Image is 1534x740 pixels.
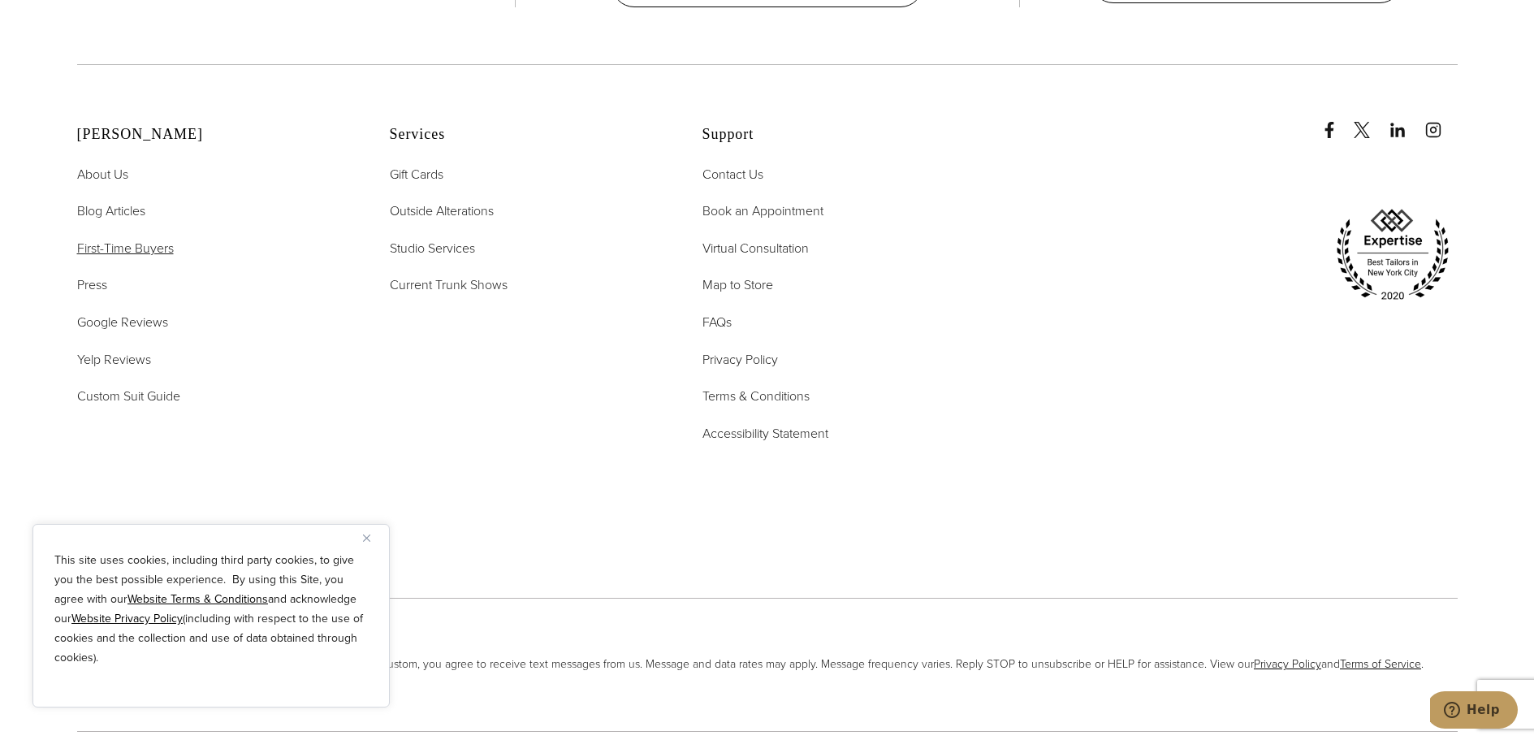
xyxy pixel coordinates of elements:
span: Gift Cards [390,165,443,184]
a: First-Time Buyers [77,238,174,259]
span: First-Time Buyers [77,239,174,257]
h2: Support [702,126,974,144]
a: Facebook [1321,106,1350,138]
a: Privacy Policy [702,349,778,370]
a: Book an Appointment [702,201,823,222]
a: Map to Store [702,275,773,296]
span: Yelp Reviews [77,350,151,369]
span: Book an Appointment [702,201,823,220]
span: Privacy Policy [702,350,778,369]
h2: Services [390,126,662,144]
a: Website Terms & Conditions [127,591,268,608]
a: Virtual Consultation [702,238,809,259]
a: x/twitter [1354,106,1386,138]
a: instagram [1425,106,1458,138]
nav: Alan David Footer Nav [77,164,349,407]
span: Custom Suit Guide [77,387,180,405]
span: By providing your phone number to [PERSON_NAME] Custom, you agree to receive text messages from u... [77,656,1458,673]
span: FAQs [702,313,732,331]
a: Google Reviews [77,312,168,333]
a: Current Trunk Shows [390,275,508,296]
a: Terms of Service [1340,656,1421,673]
span: Studio Services [390,239,475,257]
a: Blog Articles [77,201,145,222]
button: Close [363,528,382,547]
span: Press [77,275,107,294]
span: Accessibility Statement [702,424,828,443]
span: Terms & Conditions [702,387,810,405]
a: Privacy Policy [1254,656,1321,673]
span: About Us [77,165,128,184]
a: Custom Suit Guide [77,386,180,407]
a: Terms & Conditions [702,386,810,407]
iframe: Opens a widget where you can chat to one of our agents [1430,691,1518,732]
span: Current Trunk Shows [390,275,508,294]
img: expertise, best tailors in new york city 2020 [1328,203,1458,307]
h2: [PERSON_NAME] [77,126,349,144]
a: Yelp Reviews [77,349,151,370]
a: linkedin [1389,106,1422,138]
a: About Us [77,164,128,185]
nav: Support Footer Nav [702,164,974,444]
span: Blog Articles [77,201,145,220]
img: Close [363,534,370,542]
a: Website Privacy Policy [71,610,183,627]
a: Press [77,275,107,296]
span: Google Reviews [77,313,168,331]
a: Contact Us [702,164,763,185]
span: Contact Us [702,165,763,184]
span: Virtual Consultation [702,239,809,257]
a: FAQs [702,312,732,333]
span: Map to Store [702,275,773,294]
p: This site uses cookies, including third party cookies, to give you the best possible experience. ... [54,551,368,668]
a: Outside Alterations [390,201,494,222]
a: Studio Services [390,238,475,259]
nav: Services Footer Nav [390,164,662,296]
a: Accessibility Statement [702,423,828,444]
a: Gift Cards [390,164,443,185]
span: Outside Alterations [390,201,494,220]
